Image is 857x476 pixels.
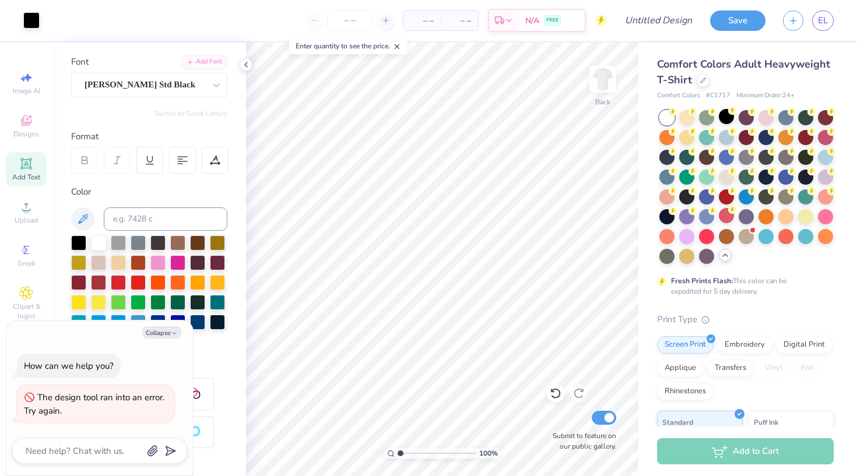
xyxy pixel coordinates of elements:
span: EL [818,14,828,27]
span: Minimum Order: 24 + [736,91,795,101]
button: Save [710,10,765,31]
label: Submit to feature on our public gallery. [546,431,616,452]
span: Comfort Colors [657,91,700,101]
label: Font [71,55,89,69]
div: Format [71,130,229,143]
span: N/A [525,15,539,27]
span: Designs [13,129,39,139]
span: 100 % [479,448,498,459]
div: The design tool ran into an error. Try again. [24,392,164,417]
div: Vinyl [757,359,790,377]
span: Clipart & logos [6,302,47,320]
img: Back [591,68,614,91]
div: This color can be expedited for 5 day delivery. [671,276,814,297]
div: Back [595,97,610,107]
span: – – [448,15,471,27]
span: Standard [662,416,693,428]
span: – – [410,15,434,27]
strong: Fresh Prints Flash: [671,276,733,285]
input: e.g. 7428 c [104,207,227,231]
div: Digital Print [776,336,833,354]
div: Print Type [657,313,834,326]
button: Switch to Greek Letters [154,109,227,118]
div: Embroidery [717,336,772,354]
span: Add Text [12,172,40,182]
span: Comfort Colors Adult Heavyweight T-Shirt [657,57,830,87]
div: Color [71,185,227,199]
a: EL [812,10,834,31]
div: Rhinestones [657,383,714,400]
span: FREE [546,16,559,24]
span: Greek [17,259,36,268]
div: Enter quantity to see the price. [289,38,408,54]
div: Screen Print [657,336,714,354]
span: Image AI [13,86,40,96]
div: Applique [657,359,704,377]
div: How can we help you? [24,360,114,372]
div: Add Font [181,55,227,69]
input: Untitled Design [616,9,701,32]
span: Puff Ink [754,416,778,428]
input: – – [327,10,373,31]
div: Transfers [707,359,754,377]
span: # C1717 [706,91,730,101]
button: Collapse [142,326,181,339]
div: Foil [793,359,821,377]
span: Upload [15,216,38,225]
